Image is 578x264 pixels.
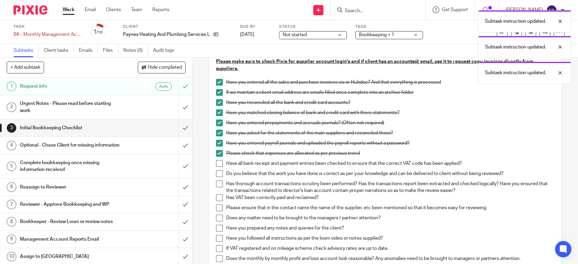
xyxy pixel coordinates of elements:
div: 2 [7,103,16,112]
a: Files [103,44,118,57]
u: Please make sure to check Pixie for supplier account login's and if client has an accounts@ email... [216,59,534,71]
small: /10 [97,30,103,34]
a: Subtasks [14,44,39,57]
h1: Optional - Chase Client for missing information [20,140,121,150]
h1: Bookkeeper - Review Loom or review notes [20,217,121,227]
h1: Reassign to Reviewer [20,182,121,192]
p: Paynes Heating And Plumbing Services Limited [123,31,210,38]
div: Auto [155,82,172,91]
label: Status [279,24,347,29]
p: Does any matter need to be brought to the managers / partner attention? [226,215,554,221]
h1: Management Account Reports Email [20,234,121,244]
a: Emails [79,44,98,57]
h1: Complete bookkeeping once missing information received [20,158,121,175]
img: svg%3E [546,5,557,16]
span: Hide completed [148,65,182,70]
p: Have you entered prepayments and accruals journals? (Often not required) [226,119,554,126]
label: Due by [240,24,271,29]
button: + Add subtask [7,62,44,73]
h1: Request info [20,81,121,91]
p: Have you matched closing balance of bank and credit card with there statements? [226,109,554,116]
a: Team [131,6,142,13]
p: Have you asked for the statements of the main suppliers and reconciled these? [226,130,554,136]
div: 8 [7,217,16,226]
a: Client tasks [44,44,74,57]
h1: Reviewer - Approve Bookkeeping and WP [20,199,121,210]
p: If we maintain a client email address are emails filled once complete into an archive folder [226,89,554,96]
a: Clients [106,6,121,13]
p: Have you entered all the sales and purchase invoices via or Hubdoc? And that everything is processed [226,79,554,86]
div: 5 [7,161,16,171]
div: 3 [7,123,16,133]
h1: Urgent Notes - Please read before starting work [20,98,121,116]
p: Please ensure that in the contact name the name of the supplier, etc been mentioned so that it be... [226,204,554,211]
div: 1 [93,28,103,36]
p: Subtask instruction updated. [485,44,546,50]
h1: Assign to [GEOGRAPHIC_DATA] [20,251,121,262]
p: Subtask instruction updated. [485,69,546,76]
p: If VAT registered and on mileage scheme check advisory rates are up to date. [226,245,554,252]
h1: Initial Bookkeeping Checklist [20,123,121,133]
div: 9 [7,235,16,244]
div: 1 [7,82,16,91]
p: Subtask instruction updated. [485,18,546,25]
p: Please check that expenses are allocated as per previous trend [226,150,554,157]
a: Audit logs [153,44,179,57]
span: [DATE] [240,32,254,37]
p: Have you prepared any notes and queries for the client? [226,225,554,232]
p: Have you followed all instructions as per the loom video or notes supplied? [226,235,554,242]
button: Hide completed [138,62,186,73]
a: Email [85,6,96,13]
a: Reports [152,6,169,13]
p: Have you reconciled all the bank and credit card accounts? [226,99,554,106]
div: 6 [7,182,16,192]
p: Has VAT been correctly paid and reclaimed? [226,194,554,201]
div: 10 [7,252,16,261]
span: Not started [283,32,307,37]
p: Has thorough account transactions scrutiny been performed? Has the transactions report been extra... [226,180,554,194]
label: Client [123,24,232,29]
div: 7 [7,200,16,209]
p: Have all bank receipt and payment entries been checked to ensure that the correct VAT code has be... [226,160,554,167]
img: Pixie [14,5,47,15]
div: 4 [7,141,16,150]
label: Task [14,24,81,29]
div: BK - Monthly Management Accounts [14,31,81,38]
p: Does the monthly by monthly profit and loss account look reasonable? Any anomalies need to be bro... [226,255,554,262]
a: Notes (0) [123,44,148,57]
p: Have you entered payroll journals and uploaded the payroll reports without a password? [226,140,554,147]
p: Do you believe that the work you have done is correct as per your knowledge and can be delivered ... [226,170,554,177]
a: Work [63,6,74,13]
